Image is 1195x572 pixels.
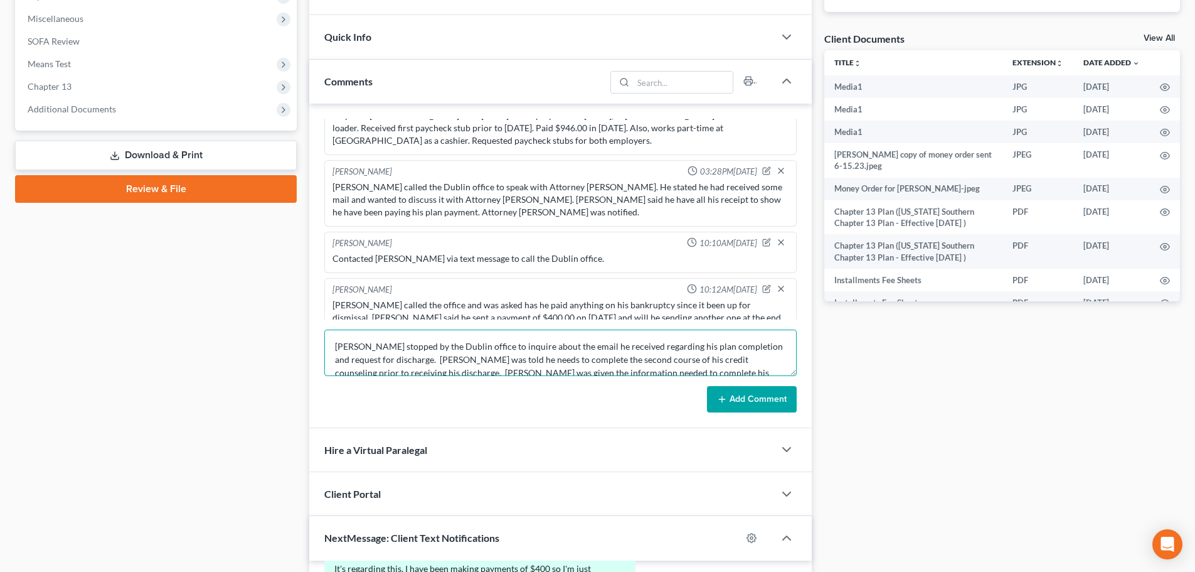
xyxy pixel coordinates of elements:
[332,299,789,337] div: [PERSON_NAME] called the office and was asked has he paid anything on his bankruptcy since it bee...
[699,237,757,249] span: 10:10AM[DATE]
[28,36,80,46] span: SOFA Review
[324,532,499,544] span: NextMessage: Client Text Notifications
[824,98,1002,121] td: Media1
[1132,60,1140,67] i: expand_more
[824,178,1002,200] td: Money Order for [PERSON_NAME]-jpeg
[699,284,757,296] span: 10:12AM[DATE]
[332,181,789,219] div: [PERSON_NAME] called the Dublin office to speak with Attorney [PERSON_NAME]. He stated he had rec...
[1073,178,1150,200] td: [DATE]
[28,104,116,114] span: Additional Documents
[824,291,1002,314] td: Installments Fee Sheets
[824,32,905,45] div: Client Documents
[28,13,83,24] span: Miscellaneous
[15,141,297,170] a: Download & Print
[1073,143,1150,178] td: [DATE]
[332,284,392,296] div: [PERSON_NAME]
[1002,200,1073,235] td: PDF
[824,200,1002,235] td: Chapter 13 Plan ([US_STATE] Southern Chapter 13 Plan - Effective [DATE] )
[1073,200,1150,235] td: [DATE]
[15,175,297,203] a: Review & File
[1002,178,1073,200] td: JPEG
[1056,60,1063,67] i: unfold_more
[324,444,427,456] span: Hire a Virtual Paralegal
[324,488,381,500] span: Client Portal
[1002,234,1073,269] td: PDF
[1152,529,1182,559] div: Open Intercom Messenger
[324,75,373,87] span: Comments
[1073,98,1150,121] td: [DATE]
[634,72,733,93] input: Search...
[18,30,297,53] a: SOFA Review
[824,234,1002,269] td: Chapter 13 Plan ([US_STATE] Southern Chapter 13 Plan - Effective [DATE] )
[824,143,1002,178] td: [PERSON_NAME] copy of money order sent 6-15.23.jpeg
[824,121,1002,143] td: Media1
[1073,234,1150,269] td: [DATE]
[854,60,861,67] i: unfold_more
[1012,58,1063,67] a: Extensionunfold_more
[700,166,757,178] span: 03:28PM[DATE]
[332,252,789,265] div: Contacted [PERSON_NAME] via text message to call the Dublin office.
[824,269,1002,291] td: Installments Fee Sheets
[1002,269,1073,291] td: PDF
[1144,34,1175,43] a: View All
[28,81,72,92] span: Chapter 13
[1002,121,1073,143] td: JPG
[707,386,797,413] button: Add Comment
[1073,291,1150,314] td: [DATE]
[1002,291,1073,314] td: PDF
[834,58,861,67] a: Titleunfold_more
[1073,269,1150,291] td: [DATE]
[1002,98,1073,121] td: JPG
[1073,75,1150,98] td: [DATE]
[1073,121,1150,143] td: [DATE]
[1002,143,1073,178] td: JPEG
[332,237,392,250] div: [PERSON_NAME]
[1002,75,1073,98] td: JPG
[28,58,71,69] span: Means Test
[824,75,1002,98] td: Media1
[324,31,371,43] span: Quick Info
[1083,58,1140,67] a: Date Added expand_more
[332,166,392,178] div: [PERSON_NAME]
[332,97,789,147] div: Terminated from [GEOGRAPHIC_DATA][PERSON_NAME] in July. [DEMOGRAPHIC_DATA] job was obtained at YK...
